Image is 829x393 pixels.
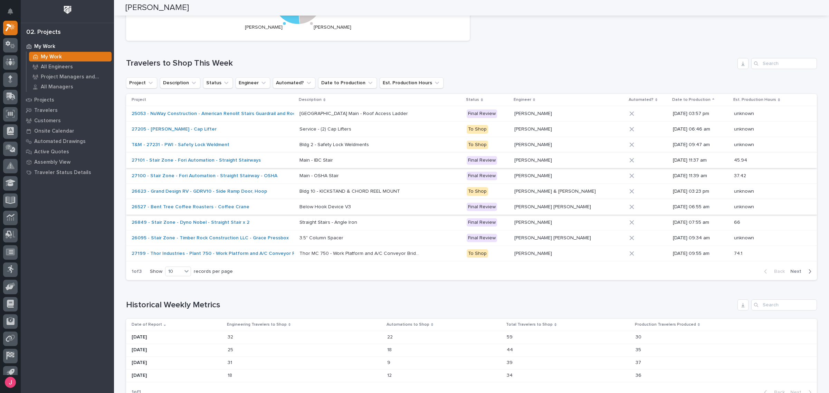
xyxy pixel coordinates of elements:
p: [PERSON_NAME] [514,249,553,257]
p: Automations to Shop [387,321,429,328]
tr: 26095 - Stair Zone - Timber Rock Construction LLC - Grace Pressbox 3.5" Column Spacer3.5" Column ... [126,230,817,246]
p: Total Travelers to Shop [506,321,553,328]
p: [GEOGRAPHIC_DATA] Main - Roof Access Ladder [299,109,409,117]
p: Automated? [629,96,654,104]
p: Projects [34,97,54,103]
p: 25 [228,346,235,353]
p: 34 [507,371,514,378]
p: All Engineers [41,64,73,70]
p: My Work [41,54,62,60]
p: [DATE] 03:23 pm [673,189,728,194]
button: Date to Production [318,77,377,88]
a: All Engineers [27,62,114,71]
p: Main - IBC Stair [299,156,334,163]
p: Traveler Status Details [34,170,91,176]
p: Assembly View [34,159,70,165]
p: [PERSON_NAME] & [PERSON_NAME] [514,187,597,194]
p: 3.5" Column Spacer [299,234,345,241]
p: [DATE] 11:39 am [673,173,728,179]
a: Assembly View [21,157,114,167]
p: [PERSON_NAME] [PERSON_NAME] [514,234,592,241]
div: Final Review [467,109,497,118]
tr: [DATE]1818 1212 3434 3636 [126,369,817,382]
p: unknown [734,234,755,241]
p: 30 [636,333,643,340]
button: Next [788,268,817,275]
p: 18 [228,371,234,378]
p: All Managers [41,84,73,90]
a: 26849 - Stair Zone - Dyno Nobel - Straight Stair x 2 [132,220,249,226]
a: 26623 - Grand Design RV - GDRV10 - Side Ramp Door, Hoop [132,189,267,194]
a: Project Managers and Engineers [27,72,114,82]
div: Final Review [467,172,497,180]
tr: 27101 - Stair Zone - Fori Automation - Straight Stairways Main - IBC StairMain - IBC Stair Final ... [126,153,817,168]
a: T&M - 27231 - PWI - Safety Lock Weldment [132,142,229,148]
p: Travelers [34,107,58,114]
p: Bldg 10 - KICKSTAND & CHORD REEL MOUNT [299,187,401,194]
a: 27101 - Stair Zone - Fori Automation - Straight Stairways [132,157,261,163]
p: 35 [636,346,642,353]
p: unknown [734,109,755,117]
div: 10 [165,268,182,275]
tr: 26623 - Grand Design RV - GDRV10 - Side Ramp Door, Hoop Bldg 10 - KICKSTAND & CHORD REEL MOUNTBld... [126,184,817,199]
button: Notifications [3,4,18,19]
div: Notifications [9,8,18,19]
tr: 27199 - Thor Industries - Plant 750 - Work Platform and A/C Conveyor Relocation Thor MC 750 - Wor... [126,246,817,261]
p: 31 [228,358,234,366]
p: [DATE] [132,373,222,378]
p: [DATE] 03:57 pm [673,111,728,117]
p: Below Hook Device V3 [299,203,352,210]
p: [PERSON_NAME] [514,172,553,179]
a: All Managers [27,82,114,92]
div: To Shop [467,125,488,134]
p: Show [150,269,162,275]
p: [DATE] 09:47 am [673,142,728,148]
p: [DATE] 06:55 am [673,204,728,210]
input: Search [751,299,817,310]
a: 26095 - Stair Zone - Timber Rock Construction LLC - Grace Pressbox [132,235,289,241]
button: Est. Production Hours [380,77,444,88]
p: 9 [387,358,392,366]
p: Production Travelers Produced [635,321,696,328]
p: 45.94 [734,156,749,163]
input: Search [751,58,817,69]
p: Customers [34,118,61,124]
a: 25053 - NuWay Construction - American Renolit Stairs Guardrail and Roof Ladder [132,111,315,117]
p: Onsite Calendar [34,128,74,134]
p: [PERSON_NAME] [514,109,553,117]
a: My Work [21,41,114,51]
a: My Work [27,52,114,61]
div: Final Review [467,203,497,211]
p: records per page [194,269,233,275]
a: Onsite Calendar [21,126,114,136]
span: Back [770,268,785,275]
div: 02. Projects [26,29,61,36]
p: 22 [387,333,394,340]
p: Est. Production Hours [733,96,776,104]
p: [PERSON_NAME] [514,141,553,148]
p: unknown [734,141,755,148]
p: Service - (2) Cap Lifters [299,125,353,132]
tr: 27205 - [PERSON_NAME] - Cap Lifter Service - (2) Cap LiftersService - (2) Cap Lifters To Shop[PER... [126,122,817,137]
tr: [DATE]3232 2222 5959 3030 [126,331,817,344]
p: 74.1 [734,249,744,257]
button: Project [126,77,157,88]
p: Project [132,96,146,104]
p: 44 [507,346,514,353]
p: [DATE] [132,360,222,366]
p: [DATE] 09:55 am [673,251,728,257]
tr: [DATE]3131 99 3939 3737 [126,356,817,369]
tr: 26849 - Stair Zone - Dyno Nobel - Straight Stair x 2 Straight Stairs - Angle IronStraight Stairs ... [126,215,817,230]
p: 1 of 3 [126,263,147,280]
p: [PERSON_NAME] [514,156,553,163]
p: [DATE] 09:34 am [673,235,728,241]
a: 27205 - [PERSON_NAME] - Cap Lifter [132,126,217,132]
p: [DATE] [132,347,222,353]
p: [PERSON_NAME] [514,125,553,132]
tr: 25053 - NuWay Construction - American Renolit Stairs Guardrail and Roof Ladder [GEOGRAPHIC_DATA] ... [126,106,817,122]
button: Back [759,268,788,275]
button: Description [160,77,200,88]
p: [DATE] 06:46 am [673,126,728,132]
a: 26527 - Bent Tree Coffee Roasters - Coffee Crane [132,204,249,210]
